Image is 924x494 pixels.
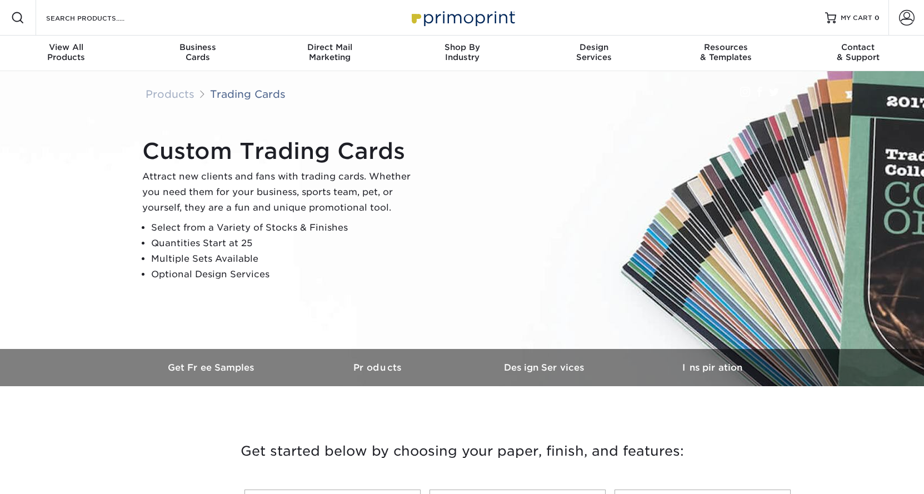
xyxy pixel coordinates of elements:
[296,349,462,386] a: Products
[146,88,194,100] a: Products
[142,138,420,164] h1: Custom Trading Cards
[296,362,462,373] h3: Products
[132,42,264,62] div: Cards
[151,267,420,282] li: Optional Design Services
[132,42,264,52] span: Business
[129,362,296,373] h3: Get Free Samples
[528,36,660,71] a: DesignServices
[792,42,924,52] span: Contact
[841,13,872,23] span: MY CART
[462,349,629,386] a: Design Services
[137,426,787,476] h3: Get started below by choosing your paper, finish, and features:
[792,42,924,62] div: & Support
[792,36,924,71] a: Contact& Support
[396,42,528,62] div: Industry
[660,42,792,52] span: Resources
[629,349,796,386] a: Inspiration
[264,42,396,52] span: Direct Mail
[142,169,420,216] p: Attract new clients and fans with trading cards. Whether you need them for your business, sports ...
[132,36,264,71] a: BusinessCards
[396,36,528,71] a: Shop ByIndustry
[528,42,660,52] span: Design
[875,14,880,22] span: 0
[151,251,420,267] li: Multiple Sets Available
[629,362,796,373] h3: Inspiration
[396,42,528,52] span: Shop By
[151,220,420,236] li: Select from a Variety of Stocks & Finishes
[210,88,286,100] a: Trading Cards
[45,11,153,24] input: SEARCH PRODUCTS.....
[129,349,296,386] a: Get Free Samples
[660,36,792,71] a: Resources& Templates
[264,42,396,62] div: Marketing
[407,6,518,29] img: Primoprint
[151,236,420,251] li: Quantities Start at 25
[660,42,792,62] div: & Templates
[528,42,660,62] div: Services
[264,36,396,71] a: Direct MailMarketing
[462,362,629,373] h3: Design Services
